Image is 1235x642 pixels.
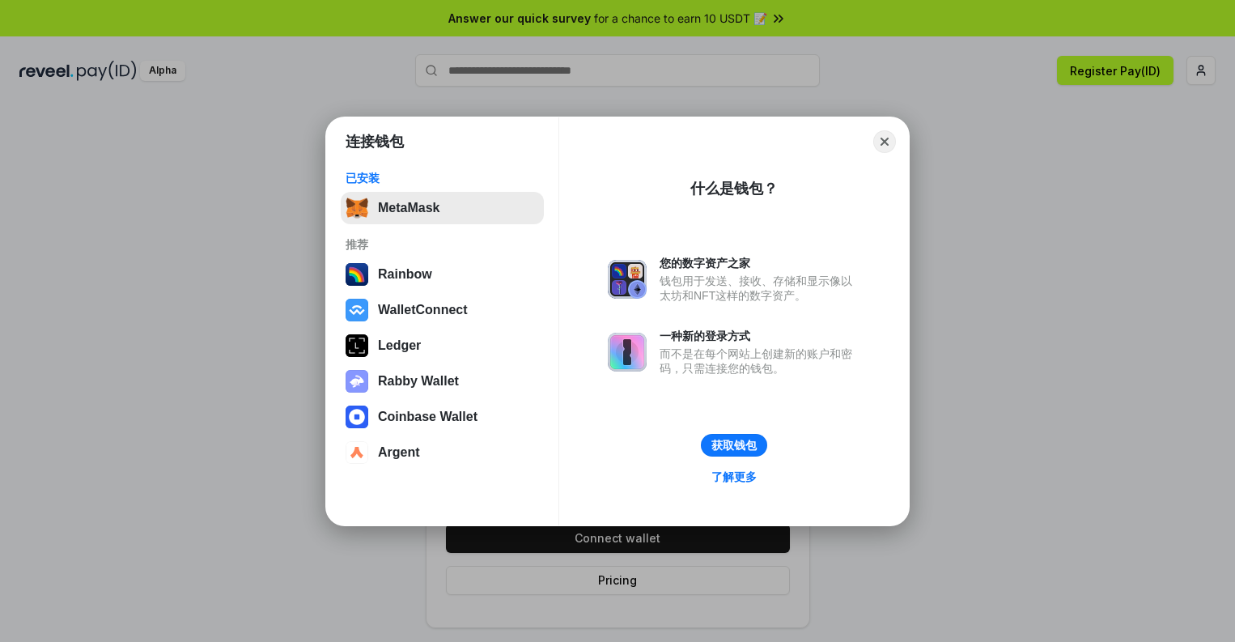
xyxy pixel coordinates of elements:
a: 了解更多 [702,466,766,487]
button: Argent [341,436,544,469]
button: 获取钱包 [701,434,767,457]
button: MetaMask [341,192,544,224]
div: WalletConnect [378,303,468,317]
div: 已安装 [346,171,539,185]
img: svg+xml,%3Csvg%20width%3D%2228%22%20height%3D%2228%22%20viewBox%3D%220%200%2028%2028%22%20fill%3D... [346,441,368,464]
button: Rabby Wallet [341,365,544,398]
img: svg+xml,%3Csvg%20width%3D%2228%22%20height%3D%2228%22%20viewBox%3D%220%200%2028%2028%22%20fill%3D... [346,299,368,321]
div: Rainbow [378,267,432,282]
div: 您的数字资产之家 [660,256,860,270]
div: Coinbase Wallet [378,410,477,424]
h1: 连接钱包 [346,132,404,151]
button: WalletConnect [341,294,544,326]
div: 什么是钱包？ [690,179,778,198]
div: Ledger [378,338,421,353]
div: MetaMask [378,201,439,215]
img: svg+xml,%3Csvg%20xmlns%3D%22http%3A%2F%2Fwww.w3.org%2F2000%2Fsvg%22%20fill%3D%22none%22%20viewBox... [608,333,647,372]
button: Close [873,130,896,153]
button: Rainbow [341,258,544,291]
div: 钱包用于发送、接收、存储和显示像以太坊和NFT这样的数字资产。 [660,274,860,303]
img: svg+xml,%3Csvg%20xmlns%3D%22http%3A%2F%2Fwww.w3.org%2F2000%2Fsvg%22%20fill%3D%22none%22%20viewBox... [346,370,368,393]
img: svg+xml,%3Csvg%20xmlns%3D%22http%3A%2F%2Fwww.w3.org%2F2000%2Fsvg%22%20fill%3D%22none%22%20viewBox... [608,260,647,299]
img: svg+xml,%3Csvg%20width%3D%22120%22%20height%3D%22120%22%20viewBox%3D%220%200%20120%20120%22%20fil... [346,263,368,286]
button: Ledger [341,330,544,362]
div: 而不是在每个网站上创建新的账户和密码，只需连接您的钱包。 [660,347,860,376]
img: svg+xml,%3Csvg%20xmlns%3D%22http%3A%2F%2Fwww.w3.org%2F2000%2Fsvg%22%20width%3D%2228%22%20height%3... [346,334,368,357]
button: Coinbase Wallet [341,401,544,433]
div: 了解更多 [711,470,757,484]
div: Argent [378,445,420,460]
div: 一种新的登录方式 [660,329,860,343]
div: Rabby Wallet [378,374,459,389]
img: svg+xml,%3Csvg%20width%3D%2228%22%20height%3D%2228%22%20viewBox%3D%220%200%2028%2028%22%20fill%3D... [346,406,368,428]
img: svg+xml,%3Csvg%20fill%3D%22none%22%20height%3D%2233%22%20viewBox%3D%220%200%2035%2033%22%20width%... [346,197,368,219]
div: 获取钱包 [711,438,757,453]
div: 推荐 [346,237,539,252]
